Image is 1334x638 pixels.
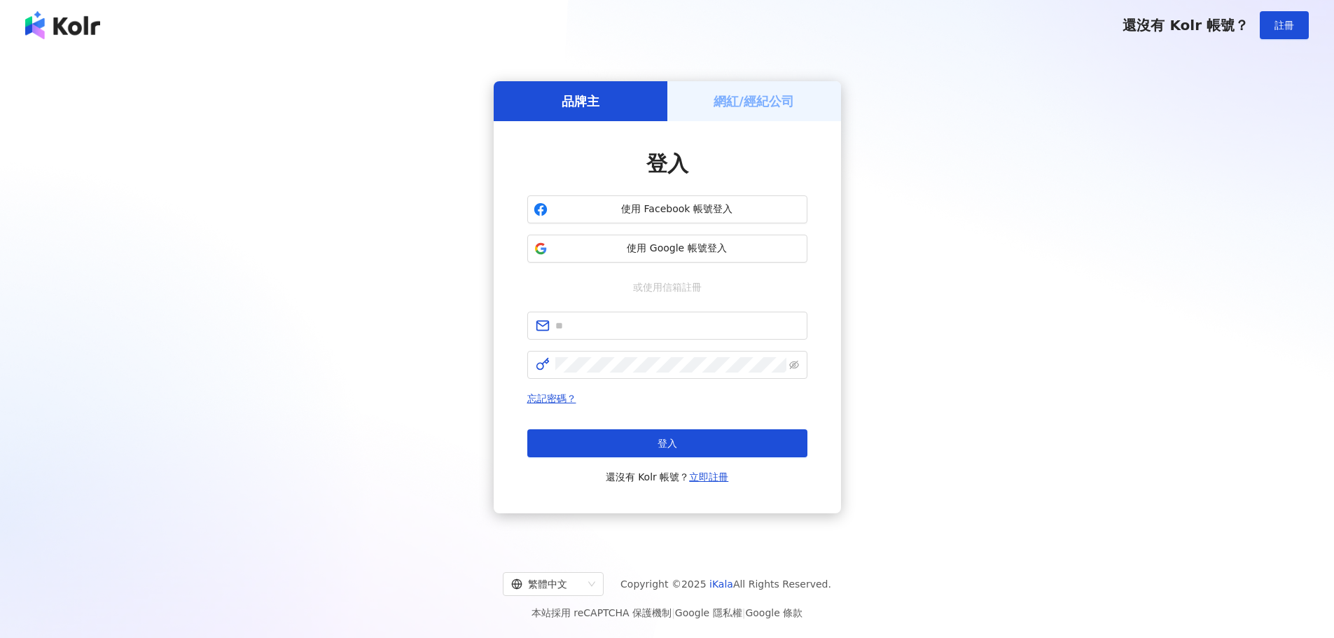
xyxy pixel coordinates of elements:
[562,92,599,110] h5: 品牌主
[658,438,677,449] span: 登入
[527,195,807,223] button: 使用 Facebook 帳號登入
[714,92,794,110] h5: 網紅/經紀公司
[527,429,807,457] button: 登入
[1123,17,1249,34] span: 還沒有 Kolr 帳號？
[745,607,803,618] a: Google 條款
[646,151,688,176] span: 登入
[689,471,728,483] a: 立即註冊
[527,393,576,404] a: 忘記密碼？
[553,202,801,216] span: 使用 Facebook 帳號登入
[25,11,100,39] img: logo
[675,607,742,618] a: Google 隱私權
[1260,11,1309,39] button: 註冊
[1274,20,1294,31] span: 註冊
[742,607,746,618] span: |
[606,469,729,485] span: 還沒有 Kolr 帳號？
[623,279,711,295] span: 或使用信箱註冊
[531,604,803,621] span: 本站採用 reCAPTCHA 保護機制
[527,235,807,263] button: 使用 Google 帳號登入
[672,607,675,618] span: |
[511,573,583,595] div: 繁體中文
[709,578,733,590] a: iKala
[553,242,801,256] span: 使用 Google 帳號登入
[789,360,799,370] span: eye-invisible
[620,576,831,592] span: Copyright © 2025 All Rights Reserved.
